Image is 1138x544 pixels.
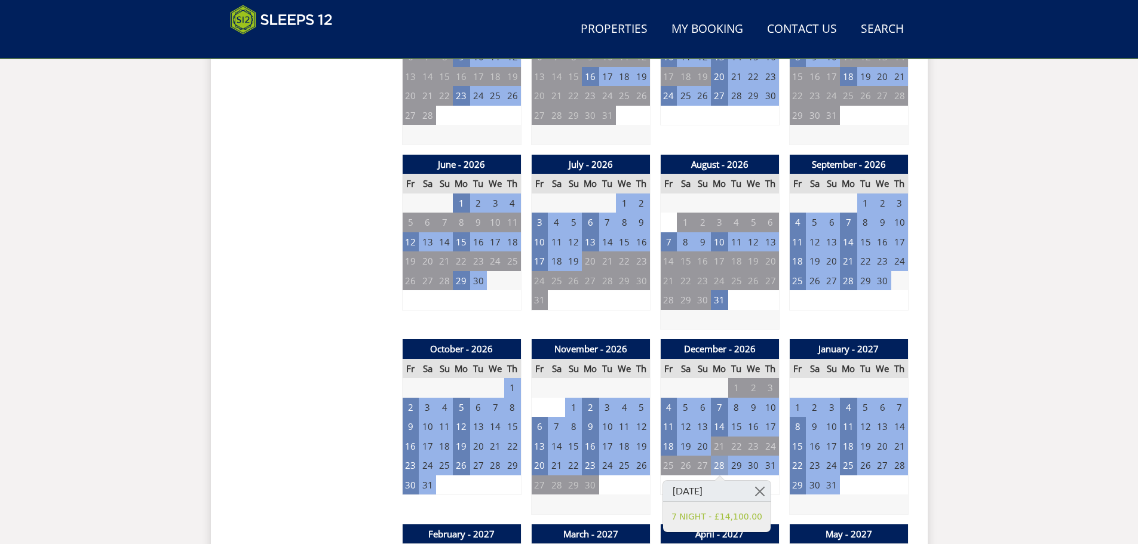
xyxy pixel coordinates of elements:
[531,86,548,106] td: 20
[874,193,891,213] td: 2
[565,174,582,193] th: Su
[856,16,909,43] a: Search
[694,174,711,193] th: Su
[470,417,487,437] td: 13
[633,193,650,213] td: 2
[823,67,840,87] td: 17
[789,359,806,379] th: Fr
[531,290,548,310] td: 31
[548,213,565,232] td: 4
[745,67,762,87] td: 22
[582,359,599,379] th: Mo
[745,174,762,193] th: We
[436,251,453,271] td: 21
[806,251,823,271] td: 19
[582,86,599,106] td: 23
[436,232,453,252] td: 14
[436,213,453,232] td: 7
[874,67,891,87] td: 20
[599,232,616,252] td: 14
[694,359,711,379] th: Su
[789,398,806,417] td: 1
[402,86,419,106] td: 20
[453,398,470,417] td: 5
[677,271,694,291] td: 22
[419,359,435,379] th: Sa
[419,213,435,232] td: 6
[453,271,470,291] td: 29
[728,378,745,398] td: 1
[419,271,435,291] td: 27
[806,174,823,193] th: Sa
[694,398,711,417] td: 6
[891,213,908,232] td: 10
[419,86,435,106] td: 21
[616,359,633,379] th: We
[745,271,762,291] td: 26
[436,271,453,291] td: 28
[576,16,652,43] a: Properties
[745,378,762,398] td: 2
[694,213,711,232] td: 2
[633,271,650,291] td: 30
[599,106,616,125] td: 31
[891,359,908,379] th: Th
[436,359,453,379] th: Su
[531,271,548,291] td: 24
[582,213,599,232] td: 6
[402,271,419,291] td: 26
[762,67,779,87] td: 23
[823,232,840,252] td: 13
[762,271,779,291] td: 27
[453,213,470,232] td: 8
[840,359,857,379] th: Mo
[677,359,694,379] th: Sa
[874,232,891,252] td: 16
[548,359,565,379] th: Sa
[806,67,823,87] td: 16
[419,174,435,193] th: Sa
[582,271,599,291] td: 27
[504,378,521,398] td: 1
[548,251,565,271] td: 18
[548,67,565,87] td: 14
[806,86,823,106] td: 23
[789,271,806,291] td: 25
[711,271,728,291] td: 24
[728,251,745,271] td: 18
[419,232,435,252] td: 13
[857,193,874,213] td: 1
[616,213,633,232] td: 8
[453,67,470,87] td: 16
[711,359,728,379] th: Mo
[599,359,616,379] th: Tu
[711,290,728,310] td: 31
[504,398,521,417] td: 8
[548,174,565,193] th: Sa
[531,174,548,193] th: Fr
[857,398,874,417] td: 5
[633,213,650,232] td: 9
[823,359,840,379] th: Su
[806,106,823,125] td: 30
[487,251,504,271] td: 24
[711,86,728,106] td: 27
[402,417,419,437] td: 9
[660,251,677,271] td: 14
[677,398,694,417] td: 5
[745,398,762,417] td: 9
[823,251,840,271] td: 20
[694,271,711,291] td: 23
[728,86,745,106] td: 28
[565,359,582,379] th: Su
[470,86,487,106] td: 24
[728,213,745,232] td: 4
[745,213,762,232] td: 5
[548,417,565,437] td: 7
[470,359,487,379] th: Tu
[677,213,694,232] td: 1
[531,213,548,232] td: 3
[891,232,908,252] td: 17
[823,398,840,417] td: 3
[548,86,565,106] td: 21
